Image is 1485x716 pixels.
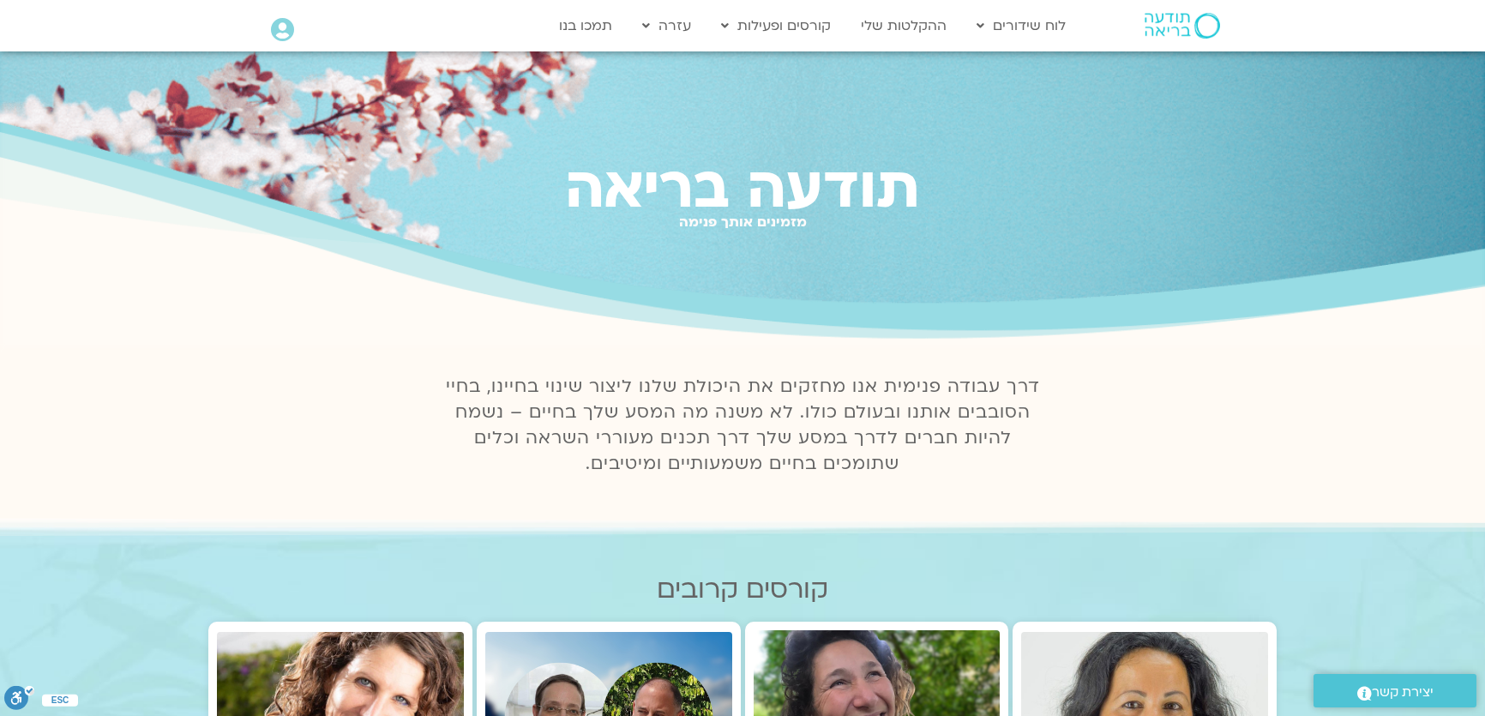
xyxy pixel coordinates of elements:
[1372,681,1434,704] span: יצירת קשר
[634,9,700,42] a: עזרה
[208,575,1277,605] h2: קורסים קרובים
[852,9,955,42] a: ההקלטות שלי
[550,9,621,42] a: תמכו בנו
[712,9,839,42] a: קורסים ופעילות
[436,374,1049,477] p: דרך עבודה פנימית אנו מחזקים את היכולת שלנו ליצור שינוי בחיינו, בחיי הסובבים אותנו ובעולם כולו. לא...
[1314,674,1476,707] a: יצירת קשר
[968,9,1074,42] a: לוח שידורים
[1145,13,1220,39] img: תודעה בריאה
